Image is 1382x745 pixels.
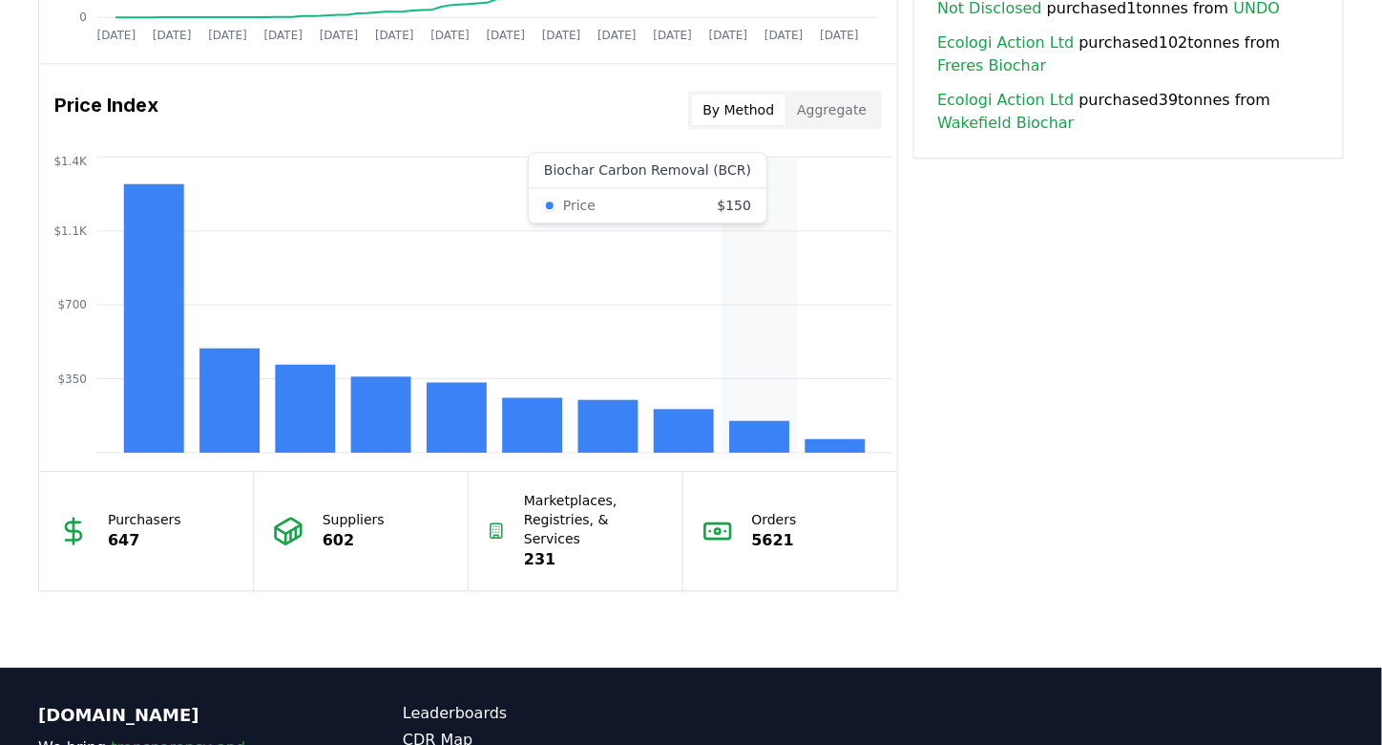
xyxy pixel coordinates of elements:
[38,702,326,729] p: [DOMAIN_NAME]
[53,224,88,238] tspan: $1.1K
[785,95,878,125] button: Aggregate
[752,529,797,552] p: 5621
[542,28,581,41] tspan: [DATE]
[937,89,1074,112] a: Ecologi Action Ltd
[487,28,526,41] tspan: [DATE]
[937,54,1046,77] a: Freres Biochar
[108,529,181,552] p: 647
[937,32,1074,54] a: Ecologi Action Ltd
[54,91,158,129] h3: Price Index
[709,28,748,41] tspan: [DATE]
[937,112,1074,135] a: Wakefield Biochar
[108,510,181,529] p: Purchasers
[752,510,797,529] p: Orders
[524,491,663,548] p: Marketplaces, Registries, & Services
[153,28,192,41] tspan: [DATE]
[57,372,87,386] tspan: $350
[53,154,88,167] tspan: $1.4K
[97,28,136,41] tspan: [DATE]
[57,298,87,311] tspan: $700
[692,95,786,125] button: By Method
[431,28,471,41] tspan: [DATE]
[323,510,385,529] p: Suppliers
[821,28,860,41] tspan: [DATE]
[937,89,1320,135] span: purchased 39 tonnes from
[323,529,385,552] p: 602
[208,28,247,41] tspan: [DATE]
[597,28,637,41] tspan: [DATE]
[937,32,1320,77] span: purchased 102 tonnes from
[403,702,691,725] a: Leaderboards
[264,28,304,41] tspan: [DATE]
[375,28,414,41] tspan: [DATE]
[320,28,359,41] tspan: [DATE]
[764,28,804,41] tspan: [DATE]
[654,28,693,41] tspan: [DATE]
[524,548,663,571] p: 231
[79,11,87,24] tspan: 0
